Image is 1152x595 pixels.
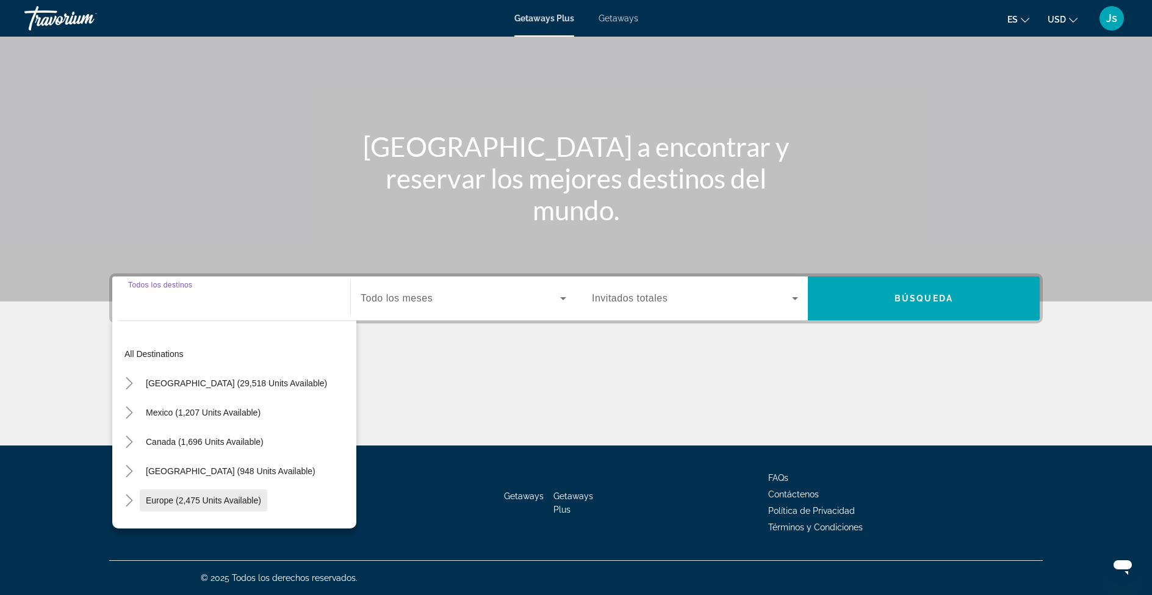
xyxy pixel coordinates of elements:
[504,491,544,501] a: Getaways
[118,519,140,541] button: Toggle Australia (203 units available)
[808,276,1040,320] button: Búsqueda
[1048,10,1078,28] button: Change currency
[118,402,140,424] button: Toggle Mexico (1,207 units available)
[553,491,593,514] a: Getaways Plus
[347,131,805,226] h1: [GEOGRAPHIC_DATA] a encontrar y reservar los mejores destinos del mundo.
[1106,12,1117,24] span: Js
[599,13,638,23] a: Getaways
[112,276,1040,320] div: Search widget
[24,2,146,34] a: Travorium
[895,294,953,303] span: Búsqueda
[118,490,140,511] button: Toggle Europe (2,475 units available)
[146,378,327,388] span: [GEOGRAPHIC_DATA] (29,518 units available)
[128,281,192,289] span: Todos los destinos
[1007,10,1029,28] button: Change language
[768,489,819,499] a: Contáctenos
[146,437,264,447] span: Canada (1,696 units available)
[140,431,270,453] button: Canada (1,696 units available)
[768,506,855,516] a: Política de Privacidad
[118,461,140,482] button: Toggle Caribbean & Atlantic Islands (948 units available)
[146,466,315,476] span: [GEOGRAPHIC_DATA] (948 units available)
[140,519,322,541] button: [GEOGRAPHIC_DATA] (203 units available)
[1096,5,1128,31] button: User Menu
[768,522,863,532] a: Términos y Condiciones
[361,293,433,303] span: Todo los meses
[140,402,267,424] button: Mexico (1,207 units available)
[146,408,261,417] span: Mexico (1,207 units available)
[514,13,574,23] a: Getaways Plus
[118,373,140,394] button: Toggle United States (29,518 units available)
[1007,15,1018,24] span: es
[768,473,788,483] a: FAQs
[201,573,358,583] span: © 2025 Todos los derechos reservados.
[140,372,333,394] button: [GEOGRAPHIC_DATA] (29,518 units available)
[140,489,267,511] button: Europe (2,475 units available)
[1103,546,1142,585] iframe: Botón para iniciar la ventana de mensajería
[146,496,261,505] span: Europe (2,475 units available)
[1048,15,1066,24] span: USD
[124,349,184,359] span: All destinations
[140,460,322,482] button: [GEOGRAPHIC_DATA] (948 units available)
[118,431,140,453] button: Toggle Canada (1,696 units available)
[118,343,356,365] button: All destinations
[592,293,668,303] span: Invitados totales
